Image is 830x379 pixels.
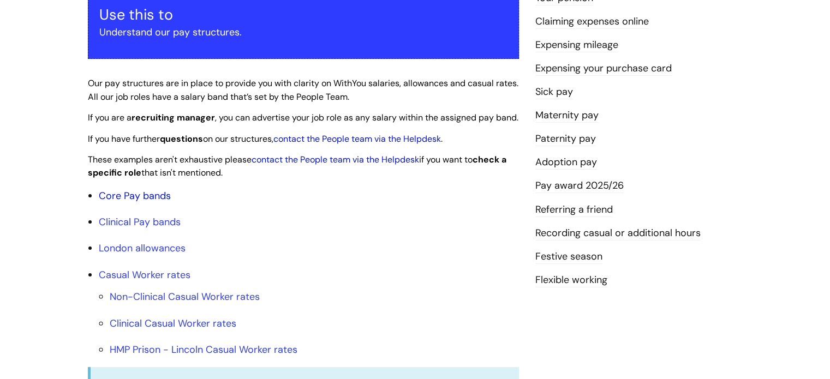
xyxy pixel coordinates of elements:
strong: questions [160,133,203,145]
a: London allowances [99,242,186,255]
a: Maternity pay [535,109,599,123]
a: Paternity pay [535,132,596,146]
a: Expensing your purchase card [535,62,672,76]
p: Understand our pay structures. [99,23,507,41]
span: If you have further on our structures, . [88,133,443,145]
span: Our pay structures are in place to provide you with clarity on WithYou salaries, allowances and c... [88,77,518,103]
a: Recording casual or additional hours [535,226,701,240]
a: HMP Prison - Lincoln Casual Worker rates [110,343,297,356]
a: Sick pay [535,85,573,99]
a: Adoption pay [535,155,597,170]
a: Non-Clinical Casual Worker rates [110,290,260,303]
span: These examples aren't exhaustive please if you want to that isn't mentioned. [88,154,506,179]
span: If you are a , you can advertise your job role as any salary within the assigned pay band. [88,112,518,123]
a: Clinical Pay bands [99,215,181,228]
a: contact the People team via the Helpdesk [273,133,441,145]
a: Referring a friend [535,203,613,217]
a: Core Pay bands [99,189,171,202]
h3: Use this to [99,6,507,23]
a: Pay award 2025/26 [535,179,624,193]
strong: recruiting manager [132,112,215,123]
a: Claiming expenses online [535,15,649,29]
a: Casual Worker rates [99,268,190,281]
a: Clinical Casual Worker rates [110,317,236,330]
a: Expensing mileage [535,38,618,52]
a: contact the People team via the Helpdesk [252,154,419,165]
a: Festive season [535,250,602,264]
a: Flexible working [535,273,607,287]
